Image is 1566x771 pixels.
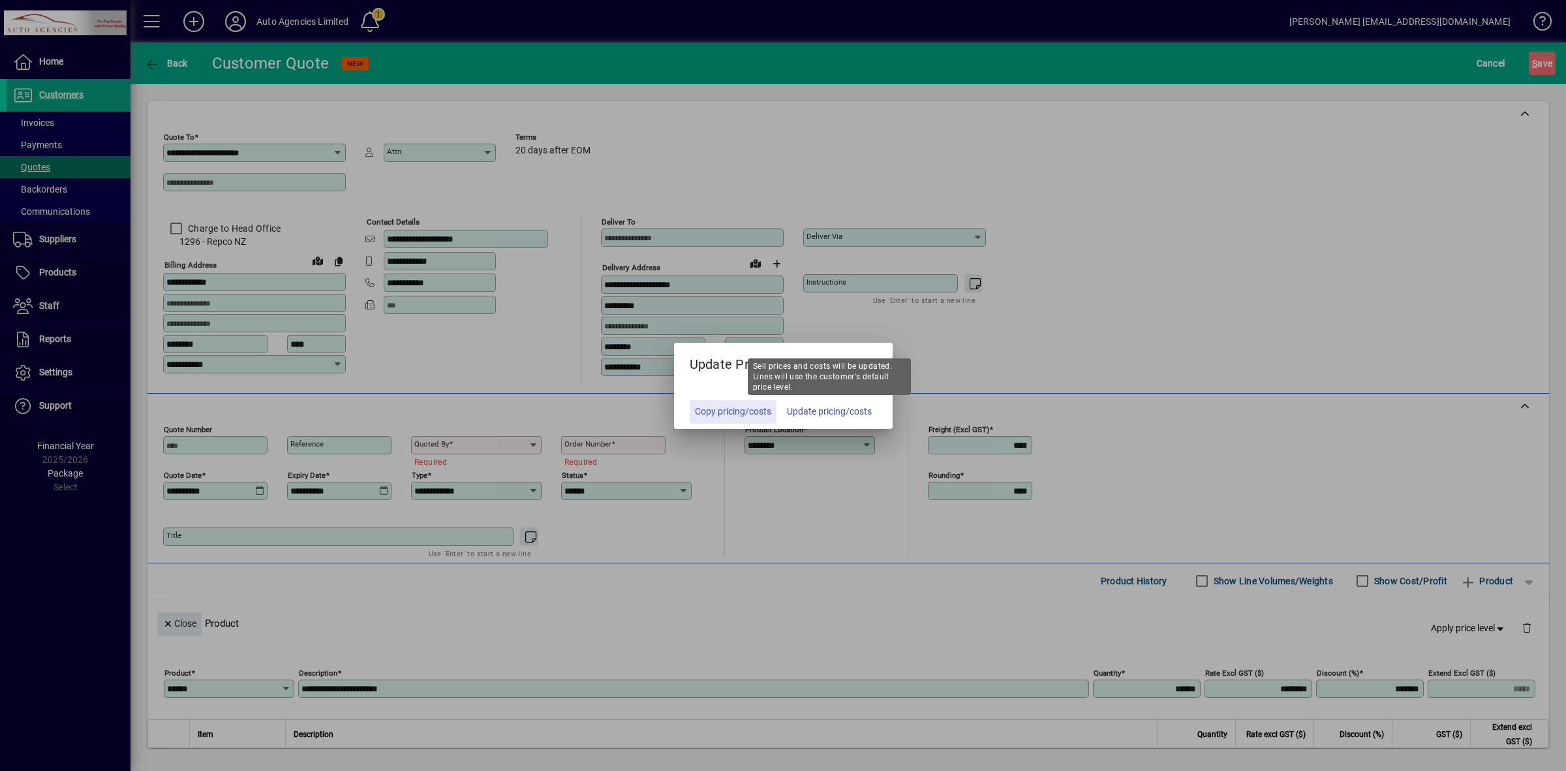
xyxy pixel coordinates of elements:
span: Copy pricing/costs [695,405,771,418]
span: Update pricing/costs [787,405,872,418]
button: Update pricing/costs [782,400,877,424]
button: Copy pricing/costs [690,400,776,424]
div: Sell prices and costs will be updated. Lines will use the customer's default price level. [748,358,911,395]
h5: Update Pricing? [674,343,893,381]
